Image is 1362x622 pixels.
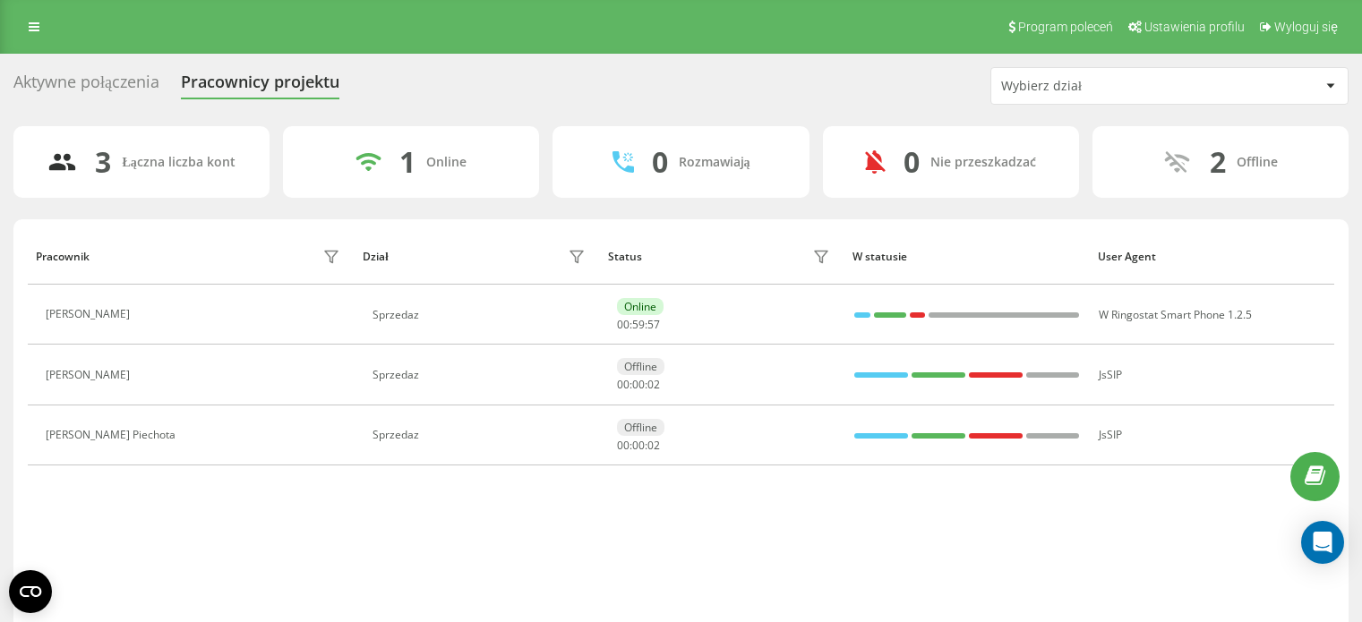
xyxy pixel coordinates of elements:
[122,155,235,170] div: Łączna liczba kont
[930,155,1036,170] div: Nie przeszkadzać
[373,429,590,441] div: Sprzedaz
[1099,427,1122,442] span: JsSIP
[647,377,660,392] span: 02
[904,145,920,179] div: 0
[46,429,180,441] div: [PERSON_NAME] Piechota
[1144,20,1245,34] span: Ustawienia profilu
[46,369,134,381] div: [PERSON_NAME]
[652,145,668,179] div: 0
[647,438,660,453] span: 02
[36,251,90,263] div: Pracownik
[181,72,339,100] div: Pracownicy projektu
[1098,251,1326,263] div: User Agent
[617,377,630,392] span: 00
[9,570,52,613] button: Open CMP widget
[617,317,630,332] span: 00
[1301,521,1344,564] div: Open Intercom Messenger
[608,251,642,263] div: Status
[373,309,590,321] div: Sprzedaz
[13,72,159,100] div: Aktywne połączenia
[95,145,111,179] div: 3
[852,251,1081,263] div: W statusie
[1001,79,1215,94] div: Wybierz dział
[1099,367,1122,382] span: JsSIP
[617,298,664,315] div: Online
[617,419,664,436] div: Offline
[399,145,415,179] div: 1
[363,251,388,263] div: Dział
[426,155,467,170] div: Online
[617,358,664,375] div: Offline
[1210,145,1226,179] div: 2
[617,438,630,453] span: 00
[617,379,660,391] div: : :
[1237,155,1278,170] div: Offline
[632,377,645,392] span: 00
[1274,20,1338,34] span: Wyloguj się
[46,308,134,320] div: [PERSON_NAME]
[617,319,660,331] div: : :
[647,317,660,332] span: 57
[632,317,645,332] span: 59
[632,438,645,453] span: 00
[1018,20,1113,34] span: Program poleceń
[617,439,660,452] div: : :
[373,369,590,381] div: Sprzedaz
[1099,307,1252,322] span: W Ringostat Smart Phone 1.2.5
[679,155,750,170] div: Rozmawiają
